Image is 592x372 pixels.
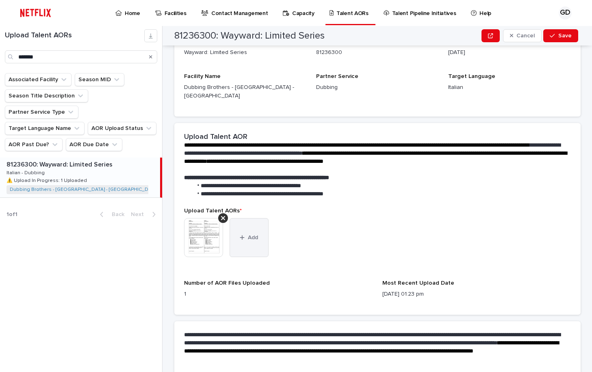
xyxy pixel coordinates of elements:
button: Target Language Name [5,122,85,135]
img: ifQbXi3ZQGMSEF7WDB7W [16,5,55,21]
button: Season MID [75,73,124,86]
p: Dubbing [316,83,438,92]
p: Dubbing Brothers - [GEOGRAPHIC_DATA] - [GEOGRAPHIC_DATA] [184,83,306,100]
button: Season Title Description [5,89,88,102]
div: GD [559,6,572,19]
p: 81236300 [316,48,438,57]
span: Partner Service [316,74,358,79]
span: Number of AOR Files Uploaded [184,280,270,286]
p: Wayward: Limited Series [184,48,306,57]
h1: Upload Talent AORs [5,31,144,40]
a: Dubbing Brothers - [GEOGRAPHIC_DATA] - [GEOGRAPHIC_DATA] [10,187,158,192]
span: Add [248,235,258,240]
p: [DATE] [448,48,570,57]
span: Most Recent Upload Date [382,280,454,286]
button: Back [93,211,128,218]
button: AOR Due Date [66,138,122,151]
span: Target Language [448,74,495,79]
p: ⚠️ Upload In Progress: 1 Uploaded [7,176,89,184]
span: Upload Talent AORs [184,208,242,214]
h2: Upload Talent AOR [184,133,247,142]
p: 81236300: Wayward: Limited Series [7,159,114,169]
span: Cancel [516,33,535,39]
p: Italian [448,83,570,92]
p: Italian - Dubbing [7,169,46,176]
button: AOR Past Due? [5,138,63,151]
span: Back [107,212,124,217]
span: Save [558,33,572,39]
button: Associated Facility [5,73,72,86]
span: Next [131,212,149,217]
p: [DATE] 01:23 pm [382,290,571,298]
button: Save [543,29,578,42]
button: Partner Service Type [5,106,78,119]
p: 1 [184,290,373,298]
input: Search [5,50,157,63]
span: Facility Name [184,74,221,79]
h2: 81236300: Wayward: Limited Series [174,30,325,42]
button: Add [230,218,269,257]
button: Cancel [503,29,542,42]
button: AOR Upload Status [88,122,156,135]
button: Next [128,211,162,218]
